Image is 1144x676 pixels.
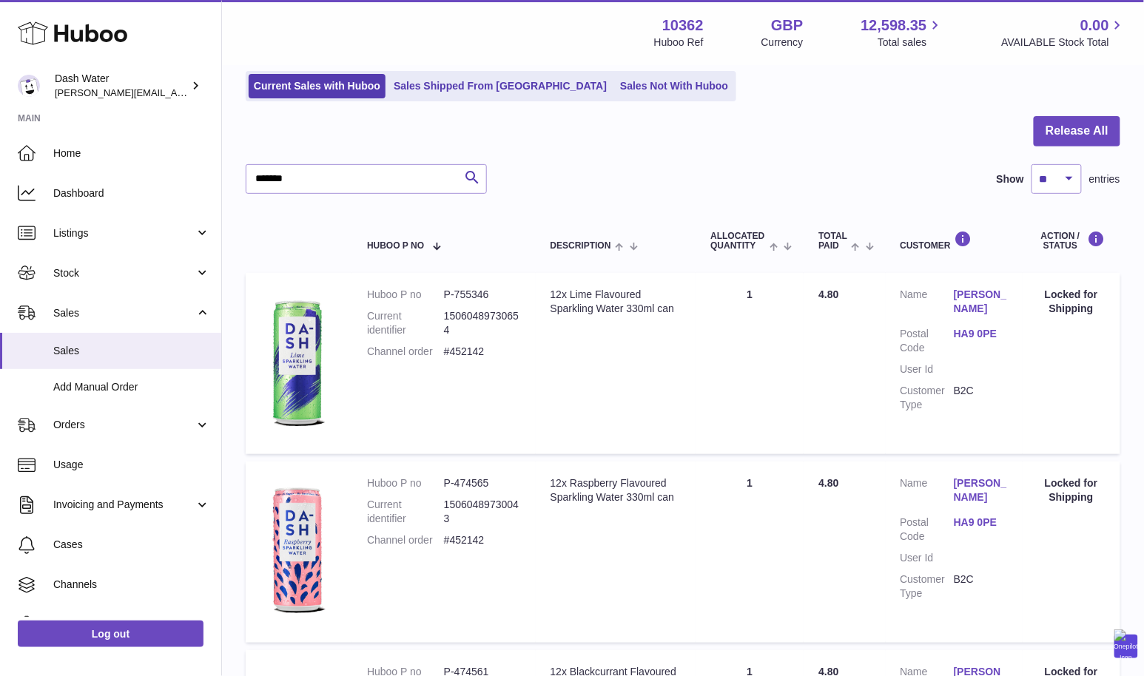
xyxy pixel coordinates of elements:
span: Total sales [878,36,943,50]
strong: GBP [771,16,803,36]
img: 103621706197473.png [260,288,334,436]
span: Orders [53,418,195,432]
img: james@dash-water.com [18,75,40,97]
strong: 10362 [662,16,704,36]
div: Locked for Shipping [1037,288,1106,316]
span: Invoicing and Payments [53,498,195,512]
span: AVAILABLE Stock Total [1001,36,1126,50]
dt: Huboo P no [367,288,444,302]
a: HA9 0PE [954,516,1008,530]
dd: 15060489730043 [444,498,521,526]
label: Show [997,172,1024,186]
span: Total paid [818,231,847,251]
dt: Customer Type [901,572,955,601]
dd: B2C [954,384,1008,412]
dt: Channel order [367,533,444,547]
span: Sales [53,306,195,320]
div: Huboo Ref [654,36,704,50]
dd: P-474565 [444,476,521,490]
a: Log out [18,621,203,647]
dd: #452142 [444,345,521,359]
dt: Name [901,476,955,508]
span: Stock [53,266,195,280]
dt: User Id [901,362,955,376]
div: Currency [761,36,804,50]
span: 12,598.35 [861,16,926,36]
td: 1 [696,273,804,454]
a: 12,598.35 Total sales [861,16,943,50]
dt: Name [901,288,955,320]
a: HA9 0PE [954,327,1008,341]
span: ALLOCATED Quantity [710,231,766,251]
dt: Current identifier [367,498,444,526]
a: Current Sales with Huboo [249,74,386,98]
div: Customer [901,231,1008,251]
div: Dash Water [55,72,188,100]
div: 12x Raspberry Flavoured Sparkling Water 330ml can [551,476,682,504]
dt: Huboo P no [367,476,444,490]
span: 4.80 [818,288,838,300]
span: Cases [53,538,210,552]
span: Usage [53,458,210,472]
span: entries [1089,172,1120,186]
button: Release All [1034,116,1120,146]
span: Description [551,241,611,251]
span: Channels [53,578,210,592]
a: [PERSON_NAME] [954,288,1008,316]
dd: P-755346 [444,288,521,302]
a: [PERSON_NAME] [954,476,1008,504]
dd: 15060489730654 [444,309,521,337]
dd: B2C [954,572,1008,601]
td: 1 [696,462,804,643]
span: Home [53,146,210,160]
span: Add Manual Order [53,380,210,394]
a: Sales Shipped From [GEOGRAPHIC_DATA] [388,74,612,98]
div: Action / Status [1037,231,1106,251]
dt: Postal Code [901,516,955,544]
span: [PERSON_NAME][EMAIL_ADDRESS][DOMAIN_NAME] [55,87,297,98]
dt: Customer Type [901,384,955,412]
div: 12x Lime Flavoured Sparkling Water 330ml can [551,288,682,316]
a: Sales Not With Huboo [615,74,733,98]
span: 0.00 [1080,16,1109,36]
dd: #452142 [444,533,521,547]
span: Huboo P no [367,241,424,251]
span: Listings [53,226,195,240]
dt: User Id [901,551,955,565]
span: 4.80 [818,477,838,489]
dt: Postal Code [901,327,955,355]
dt: Channel order [367,345,444,359]
span: Sales [53,344,210,358]
div: Locked for Shipping [1037,476,1106,504]
img: 103621706197785.png [260,476,334,624]
a: 0.00 AVAILABLE Stock Total [1001,16,1126,50]
dt: Current identifier [367,309,444,337]
span: Dashboard [53,186,210,200]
